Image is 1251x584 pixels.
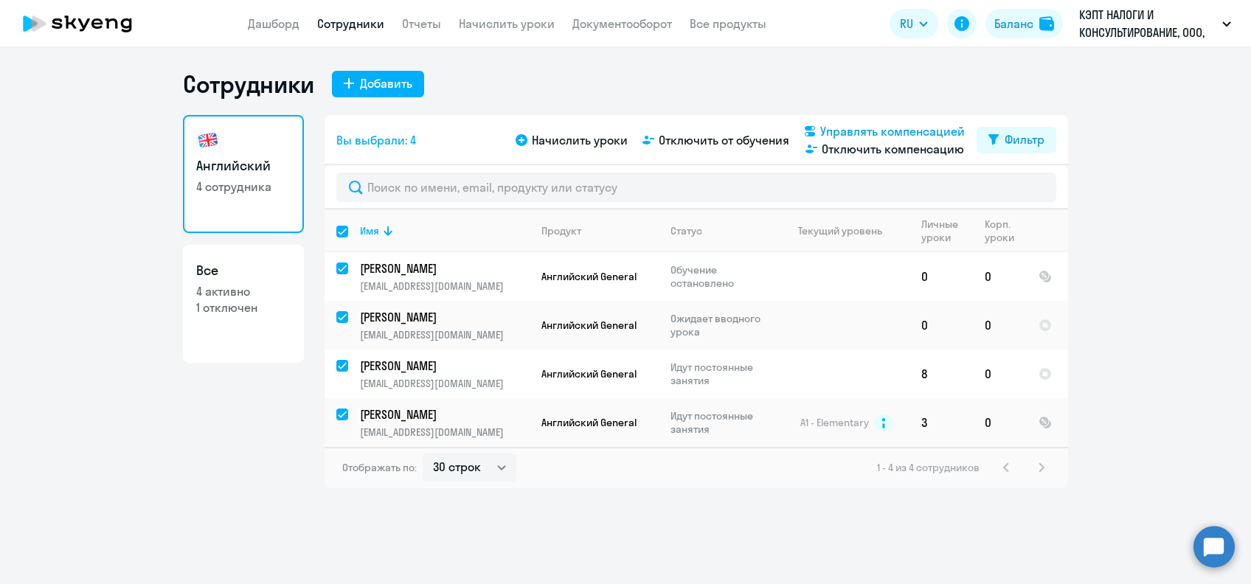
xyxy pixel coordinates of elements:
td: 0 [973,301,1027,350]
a: Дашборд [248,16,299,31]
td: 0 [973,398,1027,447]
p: [EMAIL_ADDRESS][DOMAIN_NAME] [360,328,529,341]
a: [PERSON_NAME] [360,406,529,423]
p: [PERSON_NAME] [360,260,527,277]
p: [PERSON_NAME] [360,309,527,325]
button: Фильтр [977,127,1056,153]
div: Продукт [541,224,581,237]
p: [EMAIL_ADDRESS][DOMAIN_NAME] [360,279,529,293]
td: 8 [909,350,973,398]
p: [PERSON_NAME] [360,358,527,374]
span: Английский General [541,270,637,283]
p: КЭПТ НАЛОГИ И КОНСУЛЬТИРОВАНИЕ, ООО, Договор 2025 постоплата [1079,6,1216,41]
div: Фильтр [1005,131,1044,148]
a: Английский4 сотрудника [183,115,304,233]
a: Сотрудники [317,16,384,31]
a: Все4 активно1 отключен [183,245,304,363]
h3: Английский [196,156,291,175]
div: Продукт [541,224,658,237]
p: Идут постоянные занятия [670,361,772,387]
h3: Все [196,261,291,280]
span: Отображать по: [342,461,417,474]
div: Личные уроки [921,218,963,244]
p: [PERSON_NAME] [360,406,527,423]
span: Начислить уроки [532,131,628,149]
span: Управлять компенсацией [820,122,965,140]
h1: Сотрудники [183,69,314,99]
button: Балансbalance [985,9,1063,38]
td: 0 [909,252,973,301]
div: Имя [360,224,529,237]
button: Добавить [332,71,424,97]
div: Личные уроки [921,218,972,244]
p: [EMAIL_ADDRESS][DOMAIN_NAME] [360,377,529,390]
div: Текущий уровень [784,224,909,237]
p: [EMAIL_ADDRESS][DOMAIN_NAME] [360,425,529,439]
td: 0 [973,252,1027,301]
span: A1 - Elementary [800,416,869,429]
p: 1 отключен [196,299,291,316]
div: Статус [670,224,702,237]
a: Документооборот [572,16,672,31]
span: Английский General [541,416,637,429]
div: Корп. уроки [985,218,1016,244]
td: 0 [973,350,1027,398]
a: [PERSON_NAME] [360,358,529,374]
input: Поиск по имени, email, продукту или статусу [336,173,1056,202]
div: Корп. уроки [985,218,1026,244]
p: 4 сотрудника [196,178,291,195]
p: 4 активно [196,283,291,299]
a: Отчеты [402,16,441,31]
a: [PERSON_NAME] [360,260,529,277]
button: КЭПТ НАЛОГИ И КОНСУЛЬТИРОВАНИЕ, ООО, Договор 2025 постоплата [1072,6,1238,41]
img: english [196,128,220,152]
a: Начислить уроки [459,16,555,31]
span: Отключить от обучения [659,131,789,149]
span: Английский General [541,367,637,380]
div: Имя [360,224,379,237]
div: Статус [670,224,772,237]
span: RU [900,15,913,32]
span: 1 - 4 из 4 сотрудников [877,461,980,474]
span: Отключить компенсацию [822,140,964,158]
p: Обучение остановлено [670,263,772,290]
span: Английский General [541,319,637,332]
div: Баланс [994,15,1033,32]
p: Ожидает вводного урока [670,312,772,338]
div: Добавить [360,74,412,92]
a: Все продукты [690,16,766,31]
img: balance [1039,16,1054,31]
a: [PERSON_NAME] [360,309,529,325]
td: 0 [909,301,973,350]
p: Идут постоянные занятия [670,409,772,436]
span: Вы выбрали: 4 [336,131,416,149]
div: Текущий уровень [798,224,882,237]
td: 3 [909,398,973,447]
button: RU [890,9,938,38]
